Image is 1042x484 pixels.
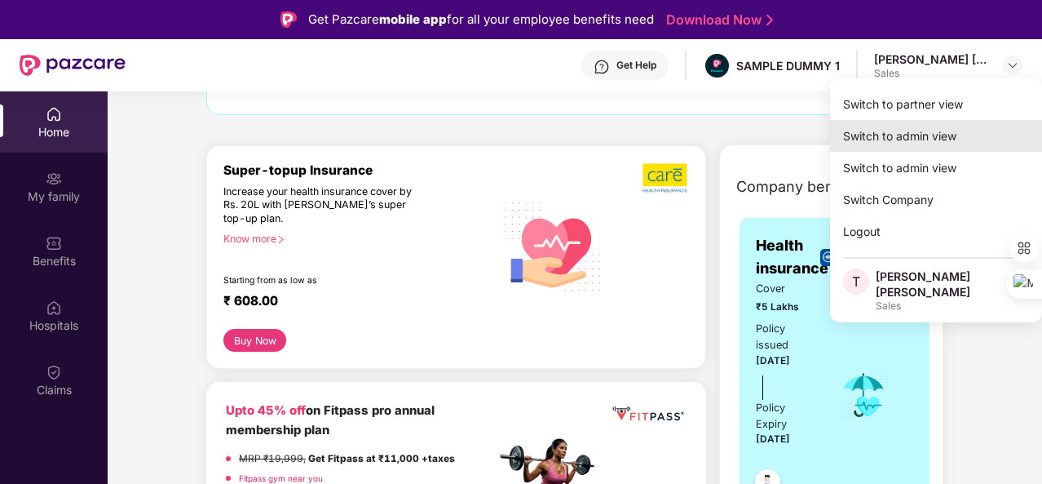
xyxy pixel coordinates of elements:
[830,88,1042,120] div: Switch to partner view
[223,162,495,178] div: Super-topup Insurance
[223,329,286,352] button: Buy Now
[766,11,773,29] img: Stroke
[756,234,828,281] span: Health insurance
[46,106,62,122] img: svg+xml;base64,PHN2ZyBpZD0iSG9tZSIgeG1sbnM9Imh0dHA6Ly93d3cudzMub3JnLzIwMDAvc3ZnIiB3aWR0aD0iMjAiIG...
[756,433,790,445] span: [DATE]
[610,402,687,425] img: fppp.png
[280,11,297,28] img: Logo
[642,162,689,193] img: b5dec4f62d2307b9de63beb79f102df3.png
[379,11,447,27] strong: mobile app
[46,235,62,251] img: svg+xml;base64,PHN2ZyBpZD0iQmVuZWZpdHMiIHhtbG5zPSJodHRwOi8vd3d3LnczLm9yZy8yMDAwL3N2ZyIgd2lkdGg9Ij...
[276,235,285,244] span: right
[830,184,1042,215] div: Switch Company
[705,54,729,78] img: Pazcare_Alternative_logo-01-01.png
[756,321,815,353] div: Policy issued
[837,368,890,422] img: icon
[1006,59,1019,72] img: svg+xml;base64,PHN2ZyBpZD0iRHJvcGRvd24tMzJ4MzIiIHhtbG5zPSJodHRwOi8vd3d3LnczLm9yZy8yMDAwL3N2ZyIgd2...
[830,152,1042,184] div: Switch to admin view
[594,59,610,75] img: svg+xml;base64,PHN2ZyBpZD0iSGVscC0zMngzMiIgeG1sbnM9Imh0dHA6Ly93d3cudzMub3JnLzIwMDAvc3ZnIiB3aWR0aD...
[820,249,934,266] img: insurerLogo
[46,300,62,316] img: svg+xml;base64,PHN2ZyBpZD0iSG9zcGl0YWxzIiB4bWxucz0iaHR0cDovL3d3dy53My5vcmcvMjAwMC9zdmciIHdpZHRoPS...
[239,473,323,483] a: Fitpass gym near you
[756,355,790,366] span: [DATE]
[830,120,1042,152] div: Switch to admin view
[736,175,865,198] span: Company benefits
[874,67,988,80] div: Sales
[756,400,815,433] div: Policy Expiry
[495,186,612,304] img: svg+xml;base64,PHN2ZyB4bWxucz0iaHR0cDovL3d3dy53My5vcmcvMjAwMC9zdmciIHhtbG5zOnhsaW5rPSJodHRwOi8vd3...
[46,171,62,187] img: svg+xml;base64,PHN2ZyB3aWR0aD0iMjAiIGhlaWdodD0iMjAiIHZpZXdCb3g9IjAgMCAyMCAyMCIgZmlsbD0ibm9uZSIgeG...
[876,300,1029,313] div: Sales
[223,185,425,226] div: Increase your health insurance cover by Rs. 20L with [PERSON_NAME]’s super top-up plan.
[223,293,479,313] div: ₹ 608.00
[666,11,768,29] a: Download Now
[46,364,62,380] img: svg+xml;base64,PHN2ZyBpZD0iQ2xhaW0iIHhtbG5zPSJodHRwOi8vd3d3LnczLm9yZy8yMDAwL3N2ZyIgd2lkdGg9IjIwIi...
[756,300,815,315] span: ₹5 Lakhs
[616,59,656,72] div: Get Help
[223,233,485,244] div: Know more
[736,58,840,73] div: SAMPLE DUMMY 1
[852,272,860,291] span: T
[874,51,988,67] div: [PERSON_NAME] [PERSON_NAME]
[756,281,815,297] span: Cover
[223,275,426,286] div: Starting from as low as
[308,453,455,464] strong: Get Fitpass at ₹11,000 +taxes
[226,403,435,437] b: on Fitpass pro annual membership plan
[239,453,306,464] del: MRP ₹19,999,
[308,10,654,29] div: Get Pazcare for all your employee benefits need
[876,269,1029,300] div: [PERSON_NAME] [PERSON_NAME]
[830,215,1042,247] div: Logout
[20,55,126,76] img: New Pazcare Logo
[226,403,306,418] b: Upto 45% off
